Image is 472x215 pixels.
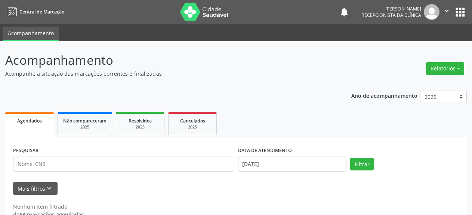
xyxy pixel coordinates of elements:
[17,118,42,124] span: Agendados
[361,12,421,18] span: Recepcionista da clínica
[5,51,328,70] p: Acompanhamento
[3,27,59,41] a: Acompanhamento
[63,124,107,130] div: 2025
[5,70,328,78] p: Acompanhe a situação das marcações correntes e finalizadas
[13,157,234,172] input: Nome, CNS
[19,9,64,15] span: Central de Marcação
[361,6,421,12] div: [PERSON_NAME]
[350,158,374,170] button: Filtrar
[351,91,417,100] p: Ano de acompanhamento
[13,182,58,195] button: Mais filtroskeyboard_arrow_down
[13,145,38,157] label: PESQUISAR
[63,118,107,124] span: Não compareceram
[5,6,64,18] a: Central de Marcação
[129,118,152,124] span: Resolvidos
[121,124,159,130] div: 2025
[238,157,347,172] input: Selecione um intervalo
[442,7,451,15] i: 
[174,124,211,130] div: 2025
[424,4,439,20] img: img
[45,184,53,193] i: keyboard_arrow_down
[339,7,349,17] button: notifications
[13,203,84,211] div: Nenhum item filtrado
[180,118,205,124] span: Cancelados
[238,145,292,157] label: DATA DE ATENDIMENTO
[426,62,464,75] button: Relatórios
[439,4,454,20] button: 
[454,6,467,19] button: apps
